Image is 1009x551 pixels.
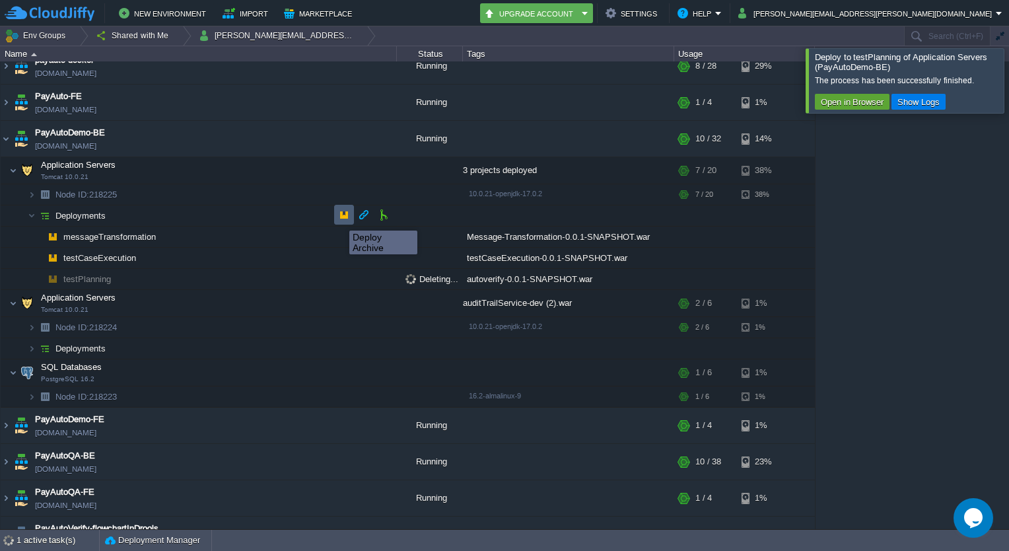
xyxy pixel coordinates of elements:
div: 1% [742,85,784,120]
img: AMDAwAAAACH5BAEAAAAALAAAAAABAAEAAAICRAEAOw== [12,408,30,443]
div: testCaseExecution-0.0.1-SNAPSHOT.war [463,248,674,268]
span: 218224 [54,322,119,333]
img: AMDAwAAAACH5BAEAAAAALAAAAAABAAEAAAICRAEAOw== [18,359,36,386]
img: AMDAwAAAACH5BAEAAAAALAAAAAABAAEAAAICRAEAOw== [9,290,17,316]
a: [DOMAIN_NAME] [35,103,96,116]
button: [PERSON_NAME][EMAIL_ADDRESS][PERSON_NAME][DOMAIN_NAME] [199,26,357,45]
span: testPlanning [62,274,113,285]
a: [DOMAIN_NAME] [35,499,96,512]
span: Tomcat 10.0.21 [41,173,88,181]
span: Application Servers [40,292,118,303]
a: Node ID:218225 [54,189,119,200]
span: Deleting... [405,274,458,284]
button: Settings [606,5,661,21]
a: PayAuto-FE [35,90,82,103]
a: Node ID:218224 [54,322,119,333]
span: Node ID: [55,392,89,402]
img: AMDAwAAAACH5BAEAAAAALAAAAAABAAEAAAICRAEAOw== [36,205,54,226]
div: 23% [742,444,784,480]
button: Upgrade Account [484,5,578,21]
button: Help [678,5,715,21]
span: 10.0.21-openjdk-17.0.2 [469,190,542,198]
img: AMDAwAAAACH5BAEAAAAALAAAAAABAAEAAAICRAEAOw== [1,85,11,120]
div: auditTrailService-dev (2).war [463,290,674,316]
span: Deploy to testPlanning of Application Servers (PayAutoDemo-BE) [815,52,987,72]
a: testCaseExecution [62,252,138,264]
a: [DOMAIN_NAME] [35,462,96,476]
a: [DOMAIN_NAME] [35,139,96,153]
div: 38% [742,184,784,205]
img: AMDAwAAAACH5BAEAAAAALAAAAAABAAEAAAICRAEAOw== [12,121,30,157]
div: Deploy Archive [353,232,414,253]
a: SQL DatabasesPostgreSQL 16.2 [40,362,104,372]
img: AMDAwAAAACH5BAEAAAAALAAAAAABAAEAAAICRAEAOw== [28,386,36,407]
div: The process has been successfully finished. [815,75,1000,86]
iframe: chat widget [954,498,996,538]
a: PayAutoVerify-flowchartInDrools [35,522,158,535]
div: Message-Transformation-0.0.1-SNAPSHOT.war [463,227,674,247]
a: Application ServersTomcat 10.0.21 [40,293,118,303]
span: 16.2-almalinux-9 [469,392,521,400]
div: Running [397,48,463,84]
span: Node ID: [55,322,89,332]
img: AMDAwAAAACH5BAEAAAAALAAAAAABAAEAAAICRAEAOw== [18,290,36,316]
div: 29% [742,48,784,84]
img: AMDAwAAAACH5BAEAAAAALAAAAAABAAEAAAICRAEAOw== [36,248,44,268]
div: Tags [464,46,674,61]
img: AMDAwAAAACH5BAEAAAAALAAAAAABAAEAAAICRAEAOw== [1,480,11,516]
button: Marketplace [284,5,356,21]
div: Running [397,121,463,157]
div: 1 / 4 [695,85,712,120]
div: Status [398,46,462,61]
div: Running [397,408,463,443]
a: PayAutoDemo-FE [35,413,104,426]
div: 3 projects deployed [463,157,674,184]
div: 10 / 32 [695,121,721,157]
img: AMDAwAAAACH5BAEAAAAALAAAAAABAAEAAAICRAEAOw== [44,248,62,268]
div: 38% [742,157,784,184]
img: AMDAwAAAACH5BAEAAAAALAAAAAABAAEAAAICRAEAOw== [28,184,36,205]
button: Env Groups [5,26,70,45]
img: AMDAwAAAACH5BAEAAAAALAAAAAABAAEAAAICRAEAOw== [28,317,36,338]
img: AMDAwAAAACH5BAEAAAAALAAAAAABAAEAAAICRAEAOw== [36,227,44,247]
div: 1 / 6 [695,359,712,386]
div: Usage [675,46,814,61]
img: AMDAwAAAACH5BAEAAAAALAAAAAABAAEAAAICRAEAOw== [1,121,11,157]
img: AMDAwAAAACH5BAEAAAAALAAAAAABAAEAAAICRAEAOw== [1,408,11,443]
div: 1 / 4 [695,408,712,443]
a: PayAutoQA-BE [35,449,95,462]
button: [PERSON_NAME][EMAIL_ADDRESS][PERSON_NAME][DOMAIN_NAME] [738,5,996,21]
div: 1 / 4 [695,480,712,516]
div: 1% [742,408,784,443]
span: SQL Databases [40,361,104,373]
div: Running [397,85,463,120]
a: Node ID:218223 [54,391,119,402]
img: AMDAwAAAACH5BAEAAAAALAAAAAABAAEAAAICRAEAOw== [28,205,36,226]
button: Shared with Me [96,26,173,45]
div: 1 active task(s) [17,530,99,551]
span: PostgreSQL 16.2 [41,375,94,383]
span: messageTransformation [62,231,158,242]
img: AMDAwAAAACH5BAEAAAAALAAAAAABAAEAAAICRAEAOw== [9,359,17,386]
img: AMDAwAAAACH5BAEAAAAALAAAAAABAAEAAAICRAEAOw== [44,269,62,289]
img: AMDAwAAAACH5BAEAAAAALAAAAAABAAEAAAICRAEAOw== [12,444,30,480]
div: 1% [742,480,784,516]
a: [DOMAIN_NAME] [35,67,96,80]
a: Deployments [54,343,108,354]
span: 218225 [54,189,119,200]
img: AMDAwAAAACH5BAEAAAAALAAAAAABAAEAAAICRAEAOw== [28,338,36,359]
span: Node ID: [55,190,89,200]
a: Deployments [54,210,108,221]
div: 7 / 20 [695,184,713,205]
button: Open in Browser [817,96,887,108]
a: PayAutoDemo-BE [35,126,105,139]
img: AMDAwAAAACH5BAEAAAAALAAAAAABAAEAAAICRAEAOw== [36,184,54,205]
div: 14% [742,121,784,157]
button: Import [223,5,272,21]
